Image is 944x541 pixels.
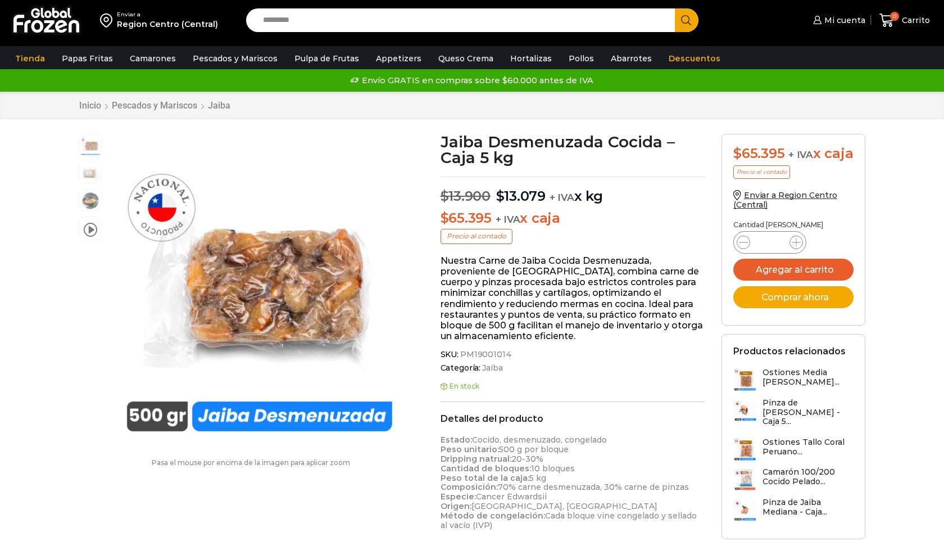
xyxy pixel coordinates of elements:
[79,459,424,467] p: Pasa el mouse por encima de la imagen para aplicar zoom
[441,350,705,359] span: SKU:
[788,149,813,160] span: + IVA
[56,48,119,69] a: Papas Fritas
[441,482,498,492] strong: Composición:
[759,235,780,250] input: Product quantity
[733,346,846,357] h2: Productos relacionados
[563,48,600,69] a: Pollos
[117,11,218,19] div: Enviar a
[441,435,705,530] p: Cocido, desmenuzado, congelado 500 g por bloque 20-30% 10 bloques 5 kg 70% carne desmenuzada, 30%...
[733,438,854,462] a: Ostiones Tallo Coral Peruano...
[890,12,899,21] span: 0
[79,190,102,212] span: plato-jaiba
[733,165,790,179] p: Precio al contado
[79,100,102,111] a: Inicio
[441,454,511,464] strong: Dripping natrual:
[117,19,218,30] div: Region Centro (Central)
[100,11,117,30] img: address-field-icon.svg
[733,259,854,281] button: Agregar al carrito
[441,444,499,454] strong: Peso unitario:
[370,48,427,69] a: Appetizers
[605,48,657,69] a: Abarrotes
[79,134,102,157] span: jaiba
[441,188,491,204] bdi: 13.900
[207,100,231,111] a: Jaiba
[441,210,492,226] bdi: 65.395
[663,48,726,69] a: Descuentos
[441,511,545,521] strong: Método de congelación:
[441,210,449,226] span: $
[441,382,705,390] p: En stock
[733,368,854,392] a: Ostiones Media [PERSON_NAME]...
[187,48,283,69] a: Pescados y Mariscos
[124,48,181,69] a: Camarones
[733,221,854,229] p: Cantidad [PERSON_NAME]
[108,134,416,443] div: 1 / 4
[441,134,705,165] h1: Jaiba Desmenuzada Cocida – Caja 5 kg
[441,413,705,424] h2: Detalles del producto
[733,145,784,161] bdi: 65.395
[111,100,198,111] a: Pescados y Mariscos
[763,368,854,387] h3: Ostiones Media [PERSON_NAME]...
[877,7,933,34] a: 0 Carrito
[763,467,854,486] h3: Camarón 100/200 Cocido Pelado...
[441,255,705,342] p: Nuestra Carne de Jaiba Cocida Desmenuzada, proveniente de [GEOGRAPHIC_DATA], combina carne de cue...
[733,145,742,161] span: $
[441,492,476,502] strong: Especie:
[763,498,854,517] h3: Pinza de Jaiba Mediana - Caja...
[496,214,520,225] span: + IVA
[733,398,854,432] a: Pinza de [PERSON_NAME] - Caja 5...
[899,15,930,26] span: Carrito
[433,48,499,69] a: Queso Crema
[79,100,231,111] nav: Breadcrumb
[733,146,854,162] div: x caja
[441,177,705,205] p: x kg
[810,9,865,31] a: Mi cuenta
[733,286,854,308] button: Comprar ahora
[441,363,705,373] span: Categoría:
[441,188,449,204] span: $
[675,8,698,32] button: Search button
[733,467,854,492] a: Camarón 100/200 Cocido Pelado...
[108,134,416,443] img: jaiba
[822,15,865,26] span: Mi cuenta
[505,48,557,69] a: Hortalizas
[733,498,854,522] a: Pinza de Jaiba Mediana - Caja...
[480,363,502,373] a: Jaiba
[763,438,854,457] h3: Ostiones Tallo Coral Peruano...
[441,463,531,474] strong: Cantidad de bloques:
[550,192,574,203] span: + IVA
[441,473,529,483] strong: Peso total de la caja:
[289,48,365,69] a: Pulpa de Frutas
[441,501,471,511] strong: Origen:
[459,350,512,359] span: PM19001014
[79,162,102,184] span: jaiba-2
[733,190,837,210] a: Enviar a Region Centro (Central)
[496,188,505,204] span: $
[441,210,705,227] p: x caja
[441,229,512,244] p: Precio al contado
[496,188,546,204] bdi: 13.079
[10,48,51,69] a: Tienda
[441,435,472,445] strong: Estado:
[763,398,854,426] h3: Pinza de [PERSON_NAME] - Caja 5...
